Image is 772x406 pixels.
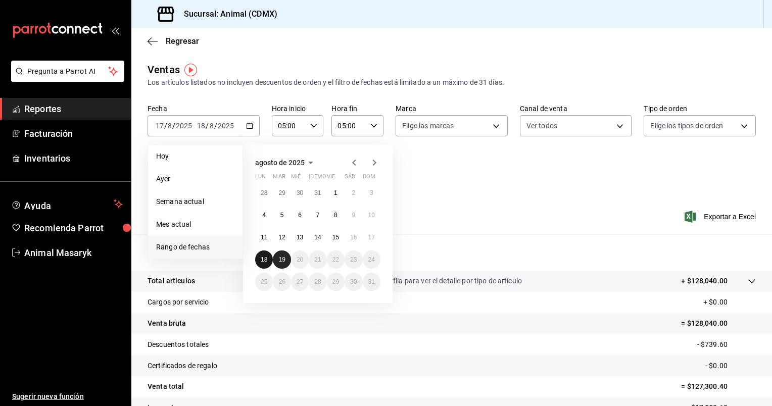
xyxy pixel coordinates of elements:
[345,228,362,246] button: 16 de agosto de 2025
[214,122,217,130] span: /
[24,127,123,140] span: Facturación
[255,273,273,291] button: 25 de agosto de 2025
[167,122,172,130] input: --
[697,339,756,350] p: - $739.60
[273,273,291,291] button: 26 de agosto de 2025
[166,36,199,46] span: Regresar
[352,212,355,219] abbr: 9 de agosto de 2025
[175,122,192,130] input: ----
[309,173,368,184] abbr: jueves
[345,250,362,269] button: 23 de agosto de 2025
[345,173,355,184] abbr: sábado
[291,184,309,202] button: 30 de julio de 2025
[354,276,522,286] p: Da clic en la fila para ver el detalle por tipo de artículo
[314,234,321,241] abbr: 14 de agosto de 2025
[363,250,380,269] button: 24 de agosto de 2025
[363,273,380,291] button: 31 de agosto de 2025
[345,206,362,224] button: 9 de agosto de 2025
[703,297,756,308] p: + $0.00
[332,234,339,241] abbr: 15 de agosto de 2025
[7,73,124,84] a: Pregunta a Parrot AI
[396,105,508,112] label: Marca
[650,121,723,131] span: Elige los tipos de orden
[156,242,234,252] span: Rango de fechas
[24,198,110,210] span: Ayuda
[316,212,320,219] abbr: 7 de agosto de 2025
[368,256,375,263] abbr: 24 de agosto de 2025
[278,256,285,263] abbr: 19 de agosto de 2025
[309,273,326,291] button: 28 de agosto de 2025
[176,8,277,20] h3: Sucursal: Animal (CDMX)
[327,273,345,291] button: 29 de agosto de 2025
[255,184,273,202] button: 28 de julio de 2025
[156,196,234,207] span: Semana actual
[184,64,197,76] img: Tooltip marker
[255,157,317,169] button: agosto de 2025
[363,184,380,202] button: 3 de agosto de 2025
[148,36,199,46] button: Regresar
[111,26,119,34] button: open_drawer_menu
[297,234,303,241] abbr: 13 de agosto de 2025
[309,206,326,224] button: 7 de agosto de 2025
[261,189,267,196] abbr: 28 de julio de 2025
[327,206,345,224] button: 8 de agosto de 2025
[148,361,217,371] p: Certificados de regalo
[206,122,209,130] span: /
[255,228,273,246] button: 11 de agosto de 2025
[309,228,326,246] button: 14 de agosto de 2025
[280,212,284,219] abbr: 5 de agosto de 2025
[261,234,267,241] abbr: 11 de agosto de 2025
[291,228,309,246] button: 13 de agosto de 2025
[156,151,234,162] span: Hoy
[314,278,321,285] abbr: 28 de agosto de 2025
[520,105,632,112] label: Canal de venta
[314,189,321,196] abbr: 31 de julio de 2025
[705,361,756,371] p: - $0.00
[148,297,209,308] p: Cargos por servicio
[526,121,557,131] span: Ver todos
[297,256,303,263] abbr: 20 de agosto de 2025
[644,105,756,112] label: Tipo de orden
[350,234,357,241] abbr: 16 de agosto de 2025
[327,173,335,184] abbr: viernes
[261,278,267,285] abbr: 25 de agosto de 2025
[350,256,357,263] abbr: 23 de agosto de 2025
[172,122,175,130] span: /
[217,122,234,130] input: ----
[291,173,301,184] abbr: miércoles
[363,173,375,184] abbr: domingo
[24,102,123,116] span: Reportes
[148,318,186,329] p: Venta bruta
[209,122,214,130] input: --
[273,184,291,202] button: 29 de julio de 2025
[255,173,266,184] abbr: lunes
[255,206,273,224] button: 4 de agosto de 2025
[309,250,326,269] button: 21 de agosto de 2025
[148,381,184,392] p: Venta total
[164,122,167,130] span: /
[278,189,285,196] abbr: 29 de julio de 2025
[278,278,285,285] abbr: 26 de agosto de 2025
[155,122,164,130] input: --
[291,206,309,224] button: 6 de agosto de 2025
[368,278,375,285] abbr: 31 de agosto de 2025
[11,61,124,82] button: Pregunta a Parrot AI
[350,278,357,285] abbr: 30 de agosto de 2025
[24,151,123,165] span: Inventarios
[363,206,380,224] button: 10 de agosto de 2025
[297,189,303,196] abbr: 30 de julio de 2025
[314,256,321,263] abbr: 21 de agosto de 2025
[363,228,380,246] button: 17 de agosto de 2025
[331,105,383,112] label: Hora fin
[327,184,345,202] button: 1 de agosto de 2025
[291,273,309,291] button: 27 de agosto de 2025
[402,121,454,131] span: Elige las marcas
[24,221,123,235] span: Recomienda Parrot
[148,77,756,88] div: Los artículos listados no incluyen descuentos de orden y el filtro de fechas está limitado a un m...
[309,184,326,202] button: 31 de julio de 2025
[687,211,756,223] button: Exportar a Excel
[298,212,302,219] abbr: 6 de agosto de 2025
[194,122,196,130] span: -
[370,189,373,196] abbr: 3 de agosto de 2025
